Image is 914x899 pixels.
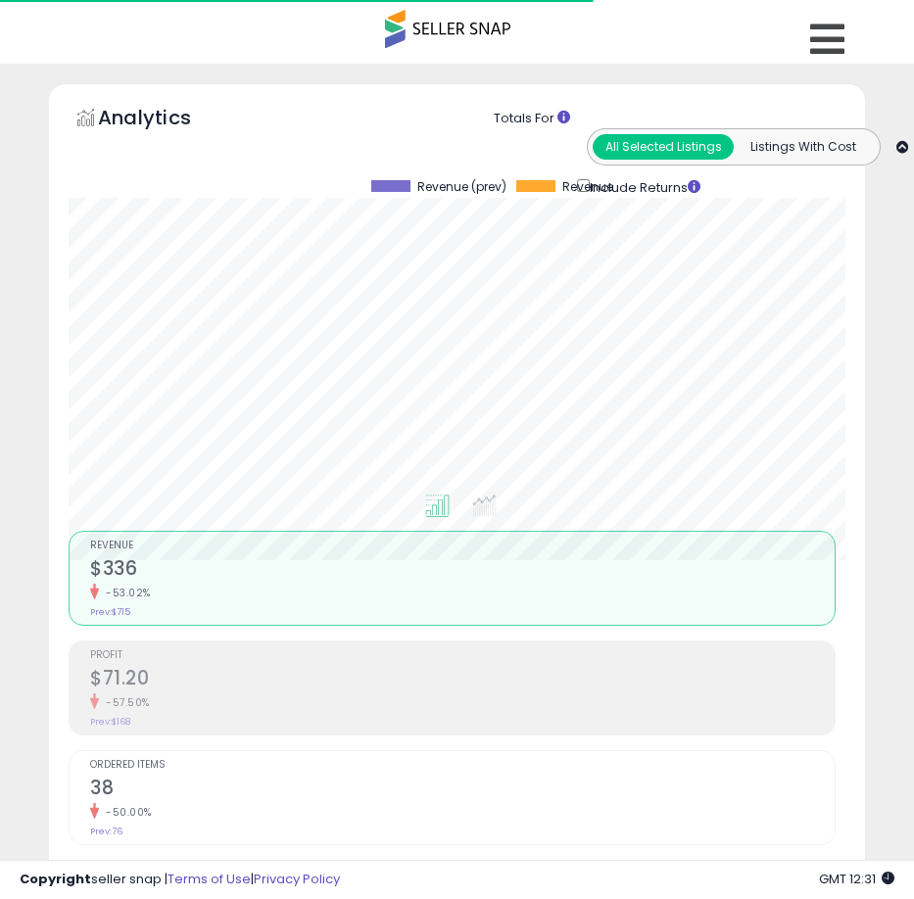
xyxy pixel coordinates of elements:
a: Privacy Policy [254,870,340,888]
small: -57.50% [99,695,150,710]
small: -53.02% [99,586,151,600]
span: Revenue [90,541,835,551]
span: Ordered Items [90,760,835,771]
a: Terms of Use [168,870,251,888]
span: Profit [90,650,835,661]
small: Prev: $168 [90,716,130,728]
h5: Analytics [98,104,229,136]
small: -50.00% [99,805,152,820]
strong: Copyright [20,870,91,888]
h2: 38 [90,777,835,803]
small: Prev: $715 [90,606,130,618]
span: Revenue (prev) [417,180,506,194]
div: seller snap | | [20,871,340,889]
small: Prev: 76 [90,826,122,837]
h2: $336 [90,557,835,584]
h2: $71.20 [90,667,835,693]
span: Revenue [562,180,613,194]
span: 2025-08-12 12:31 GMT [819,870,894,888]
